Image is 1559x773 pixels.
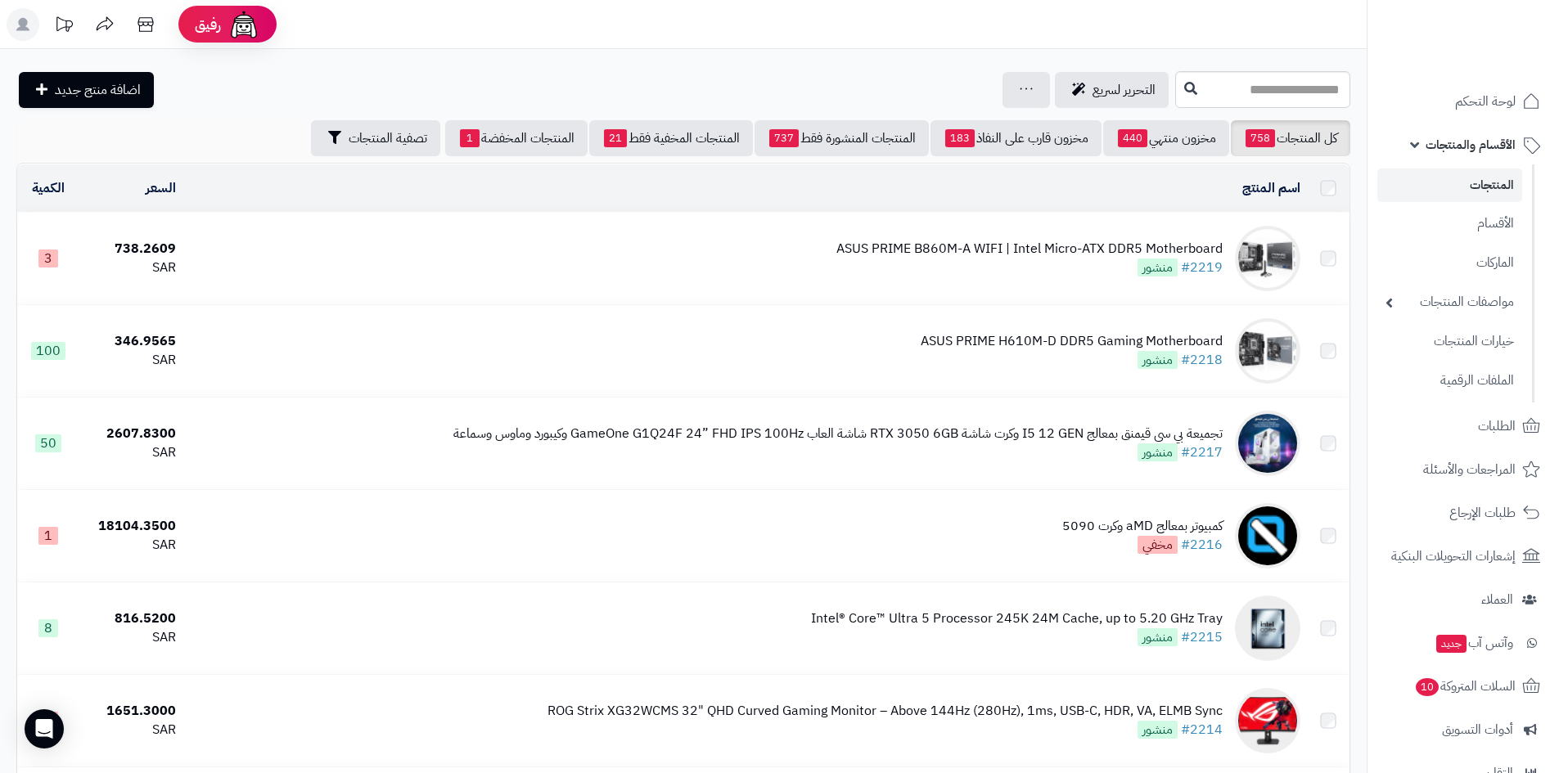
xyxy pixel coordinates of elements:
span: جديد [1436,635,1467,653]
a: المنتجات المخفية فقط21 [589,120,753,156]
span: 8 [38,619,58,637]
a: إشعارات التحويلات البنكية [1377,537,1549,576]
a: المراجعات والأسئلة [1377,450,1549,489]
div: تجميعة بي سي قيمنق بمعالج I5 12 GEN وكرت شاشة RTX 3050 6GB شاشة العاب GameOne G1Q24F 24” FHD IPS ... [453,425,1223,443]
div: 18104.3500 [87,517,176,536]
a: #2216 [1181,535,1223,555]
div: SAR [87,628,176,647]
span: العملاء [1481,588,1513,611]
div: SAR [87,258,176,277]
span: السلات المتروكة [1414,675,1516,698]
a: لوحة التحكم [1377,82,1549,121]
a: التحرير لسريع [1055,72,1169,108]
span: 183 [945,129,975,147]
span: إشعارات التحويلات البنكية [1391,545,1516,568]
img: Intel® Core™ Ultra 5 Processor 245K 24M Cache, up to 5.20 GHz Tray [1235,595,1300,661]
span: 3 [38,249,58,267]
img: ASUS PRIME H610M-D DDR5 Gaming Motherboard [1235,318,1300,384]
div: 738.2609 [87,240,176,258]
span: 21 [604,129,627,147]
span: منشور [1138,628,1178,646]
span: رفيق [195,15,221,34]
img: كمبيوتر بمعالج aMD وكرت 5090 [1235,503,1300,569]
div: ASUS PRIME B860M-A WIFI | Intel Micro-ATX DDR5 Motherboard [836,240,1223,258]
a: المنتجات [1377,169,1522,202]
span: 737 [769,129,799,147]
span: طلبات الإرجاع [1449,501,1516,524]
a: #2214 [1181,720,1223,739]
a: أدوات التسويق [1377,710,1549,749]
a: مخزون منتهي440 [1103,120,1229,156]
span: منشور [1138,721,1178,739]
span: المراجعات والأسئلة [1423,458,1516,481]
span: أدوات التسويق [1442,718,1513,741]
span: 440 [1118,129,1147,147]
a: الماركات [1377,245,1522,281]
div: SAR [87,721,176,739]
img: تجميعة بي سي قيمنق بمعالج I5 12 GEN وكرت شاشة RTX 3050 6GB شاشة العاب GameOne G1Q24F 24” FHD IPS ... [1235,411,1300,476]
a: الملفات الرقمية [1377,363,1522,398]
a: #2215 [1181,627,1223,647]
span: وآتس آب [1435,631,1513,654]
a: العملاء [1377,580,1549,619]
span: مخفي [1138,536,1178,554]
a: الكمية [32,178,65,198]
a: #2217 [1181,443,1223,462]
a: طلبات الإرجاع [1377,493,1549,533]
a: اسم المنتج [1242,178,1300,198]
div: كمبيوتر بمعالج aMD وكرت 5090 [1062,517,1223,536]
img: ASUS PRIME B860M-A WIFI | Intel Micro-ATX DDR5 Motherboard [1235,226,1300,291]
span: لوحة التحكم [1455,90,1516,113]
a: السعر [146,178,176,198]
span: 50 [35,434,61,452]
a: مخزون قارب على النفاذ183 [930,120,1102,156]
span: التحرير لسريع [1093,80,1156,100]
span: 1 [38,527,58,545]
span: منشور [1138,258,1178,276]
div: SAR [87,443,176,462]
button: تصفية المنتجات [311,120,440,156]
a: المنتجات المخفضة1 [445,120,588,156]
img: ROG Strix XG32WCMS 32" QHD Curved Gaming Monitor – Above 144Hz (280Hz), 1ms, USB-C, HDR, VA, ELMB... [1235,688,1300,753]
a: اضافة منتج جديد [19,72,154,108]
a: #2219 [1181,258,1223,277]
a: وآتس آبجديد [1377,623,1549,663]
a: الطلبات [1377,407,1549,446]
span: 100 [31,342,65,360]
span: الأقسام والمنتجات [1426,133,1516,156]
img: logo-2.png [1448,43,1543,78]
div: ASUS PRIME H610M-D DDR5 Gaming Motherboard [921,332,1223,351]
span: 758 [1246,129,1275,147]
div: 816.5200 [87,609,176,628]
a: السلات المتروكة10 [1377,667,1549,706]
div: SAR [87,351,176,370]
img: ai-face.png [228,8,260,41]
span: منشور [1138,351,1178,369]
div: Open Intercom Messenger [25,709,64,748]
a: #2218 [1181,350,1223,370]
span: الطلبات [1478,415,1516,438]
a: الأقسام [1377,206,1522,241]
span: 10 [1416,678,1439,696]
div: 1651.3000 [87,702,176,721]
div: 346.9565 [87,332,176,351]
a: تحديثات المنصة [43,8,84,45]
div: Intel® Core™ Ultra 5 Processor 245K 24M Cache, up to 5.20 GHz Tray [811,609,1223,628]
span: 1 [460,129,480,147]
a: مواصفات المنتجات [1377,285,1522,320]
a: المنتجات المنشورة فقط737 [755,120,929,156]
span: تصفية المنتجات [349,128,427,148]
a: كل المنتجات758 [1231,120,1350,156]
div: 2607.8300 [87,425,176,443]
a: خيارات المنتجات [1377,324,1522,359]
div: ROG Strix XG32WCMS 32" QHD Curved Gaming Monitor – Above 144Hz (280Hz), 1ms, USB-C, HDR, VA, ELMB... [547,702,1223,721]
span: اضافة منتج جديد [55,80,141,100]
div: SAR [87,536,176,555]
span: منشور [1138,443,1178,461]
